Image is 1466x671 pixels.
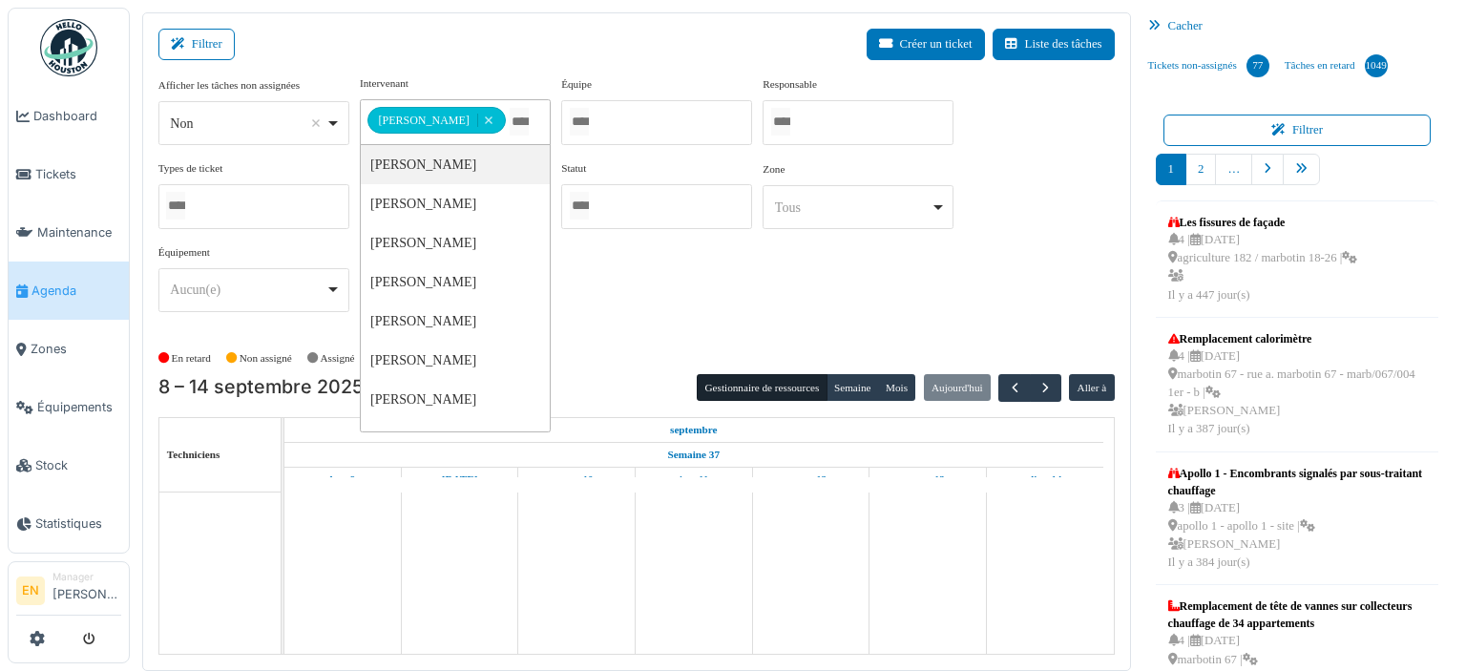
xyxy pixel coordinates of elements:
[35,456,121,474] span: Stock
[361,419,550,458] div: [PERSON_NAME]
[1023,468,1066,492] a: 14 septembre 2025
[52,570,121,584] div: Manager
[9,203,129,262] a: Maintenance
[437,468,483,492] a: 9 septembre 2025
[40,19,97,76] img: Badge_color-CXgf-gQk.svg
[321,350,355,367] label: Assigné
[166,192,185,220] input: Tous
[9,87,129,145] a: Dashboard
[1069,374,1114,401] button: Aller à
[1168,330,1427,347] div: Remplacement calorimètre
[1168,347,1427,439] div: 4 | [DATE] marbotin 67 - rue a. marbotin 67 - marb/067/004 1er - b | [PERSON_NAME] Il y a 387 jou...
[9,436,129,494] a: Stock
[170,280,325,300] div: Aucun(e)
[325,468,360,492] a: 8 septembre 2025
[52,570,121,611] li: [PERSON_NAME]
[1141,40,1277,92] a: Tickets non-assignés
[31,282,121,300] span: Agenda
[663,443,724,467] a: Semaine 37
[1141,12,1455,40] div: Cacher
[1185,154,1216,185] a: 2
[906,468,950,492] a: 13 septembre 2025
[763,76,817,93] label: Responsable
[1168,214,1358,231] div: Les fissures de façade
[158,77,300,94] label: Afficher les tâches non assignées
[9,378,129,436] a: Équipements
[1277,40,1395,92] a: Tâches en retard
[360,75,408,92] label: Intervenant
[33,107,121,125] span: Dashboard
[775,198,931,218] div: Tous
[924,374,991,401] button: Aujourd'hui
[16,570,121,616] a: EN Manager[PERSON_NAME]
[510,108,529,136] input: Tous
[555,468,598,492] a: 10 septembre 2025
[1168,598,1427,632] div: Remplacement de tête de vannes sur collecteurs chauffage de 34 appartements
[9,320,129,378] a: Zones
[167,449,220,460] span: Techniciens
[158,244,210,261] label: Équipement
[561,76,592,93] label: Équipe
[361,262,550,302] div: [PERSON_NAME]
[35,165,121,183] span: Tickets
[158,376,364,399] h2: 8 – 14 septembre 2025
[1156,154,1186,185] a: 1
[306,114,325,133] button: Remove item: 'no'
[158,160,223,177] label: Types de ticket
[790,468,832,492] a: 12 septembre 2025
[674,468,713,492] a: 11 septembre 2025
[827,374,879,401] button: Semaine
[1168,231,1358,304] div: 4 | [DATE] agriculture 182 / marbotin 18-26 | Il y a 447 jour(s)
[367,107,505,134] div: [PERSON_NAME]
[1163,325,1432,444] a: Remplacement calorimètre 4 |[DATE] marbotin 67 - rue a. marbotin 67 - marb/067/004 1er - b | [PER...
[361,302,550,341] div: [PERSON_NAME]
[993,29,1115,60] button: Liste des tâches
[1156,154,1439,200] nav: pager
[31,340,121,358] span: Zones
[9,145,129,203] a: Tickets
[665,418,723,442] a: 8 septembre 2025
[570,108,589,136] input: Tous
[1365,54,1388,77] div: 1049
[1030,374,1061,402] button: Suivant
[697,374,827,401] button: Gestionnaire de ressources
[361,145,550,184] div: [PERSON_NAME]
[998,374,1030,402] button: Précédent
[158,29,235,60] button: Filtrer
[361,380,550,419] div: [PERSON_NAME]
[1168,465,1427,499] div: Apollo 1 - Encombrants signalés par sous-traitant chauffage
[37,223,121,241] span: Maintenance
[37,398,121,416] span: Équipements
[172,350,211,367] label: En retard
[561,160,586,177] label: Statut
[1163,115,1432,146] button: Filtrer
[16,577,45,605] li: EN
[1163,460,1432,577] a: Apollo 1 - Encombrants signalés par sous-traitant chauffage 3 |[DATE] apollo 1 - apollo 1 - site ...
[240,350,292,367] label: Non assigné
[1246,54,1269,77] div: 77
[1163,209,1363,309] a: Les fissures de façade 4 |[DATE] agriculture 182 / marbotin 18-26 | Il y a 447 jour(s)
[771,108,790,136] input: Tous
[361,223,550,262] div: [PERSON_NAME]
[170,114,325,134] div: Non
[867,29,985,60] button: Créer un ticket
[570,192,589,220] input: Tous
[1168,499,1427,573] div: 3 | [DATE] apollo 1 - apollo 1 - site | [PERSON_NAME] Il y a 384 jour(s)
[1215,154,1252,185] a: …
[477,114,499,127] button: Remove item: '3531'
[878,374,916,401] button: Mois
[9,262,129,320] a: Agenda
[361,184,550,223] div: [PERSON_NAME]
[9,494,129,553] a: Statistiques
[763,161,785,178] label: Zone
[35,514,121,533] span: Statistiques
[361,341,550,380] div: [PERSON_NAME]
